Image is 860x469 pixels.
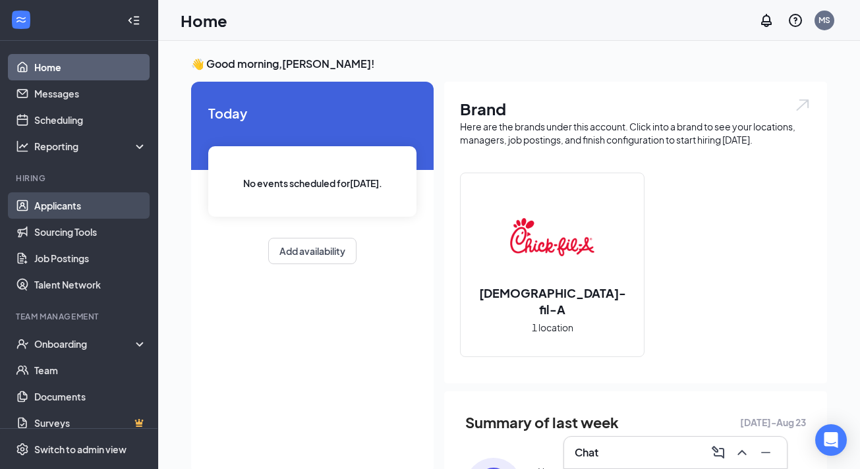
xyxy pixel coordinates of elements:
div: Open Intercom Messenger [815,424,847,456]
button: Minimize [755,442,776,463]
a: Job Postings [34,245,147,271]
div: MS [818,14,830,26]
svg: QuestionInfo [788,13,803,28]
span: 1 location [532,320,573,335]
h3: Chat [575,445,598,460]
svg: WorkstreamLogo [14,13,28,26]
div: Switch to admin view [34,443,127,456]
div: Onboarding [34,337,136,350]
svg: Collapse [127,14,140,27]
div: Team Management [16,311,144,322]
svg: Minimize [758,445,774,460]
svg: ComposeMessage [710,445,726,460]
a: Team [34,357,147,383]
span: No events scheduled for [DATE] . [243,176,382,190]
svg: Analysis [16,140,29,153]
h2: [DEMOGRAPHIC_DATA]-fil-A [461,285,644,317]
span: Summary of last week [465,411,619,434]
a: Messages [34,80,147,107]
a: Applicants [34,192,147,219]
span: [DATE] - Aug 23 [740,415,806,429]
a: Documents [34,383,147,410]
a: SurveysCrown [34,410,147,436]
svg: Settings [16,443,29,456]
svg: UserCheck [16,337,29,350]
h1: Home [181,9,227,32]
span: Today [208,103,416,123]
svg: ChevronUp [734,445,750,460]
a: Home [34,54,147,80]
a: Talent Network [34,271,147,298]
button: Add availability [268,238,357,264]
div: Hiring [16,173,144,184]
a: Sourcing Tools [34,219,147,245]
button: ComposeMessage [708,442,729,463]
a: Scheduling [34,107,147,133]
img: open.6027fd2a22e1237b5b06.svg [794,97,811,113]
img: Chick-fil-A [510,195,594,279]
h1: Brand [460,97,811,120]
svg: Notifications [759,13,774,28]
div: Reporting [34,140,148,153]
div: Here are the brands under this account. Click into a brand to see your locations, managers, job p... [460,120,811,146]
button: ChevronUp [731,442,753,463]
h3: 👋 Good morning, [PERSON_NAME] ! [191,57,827,71]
